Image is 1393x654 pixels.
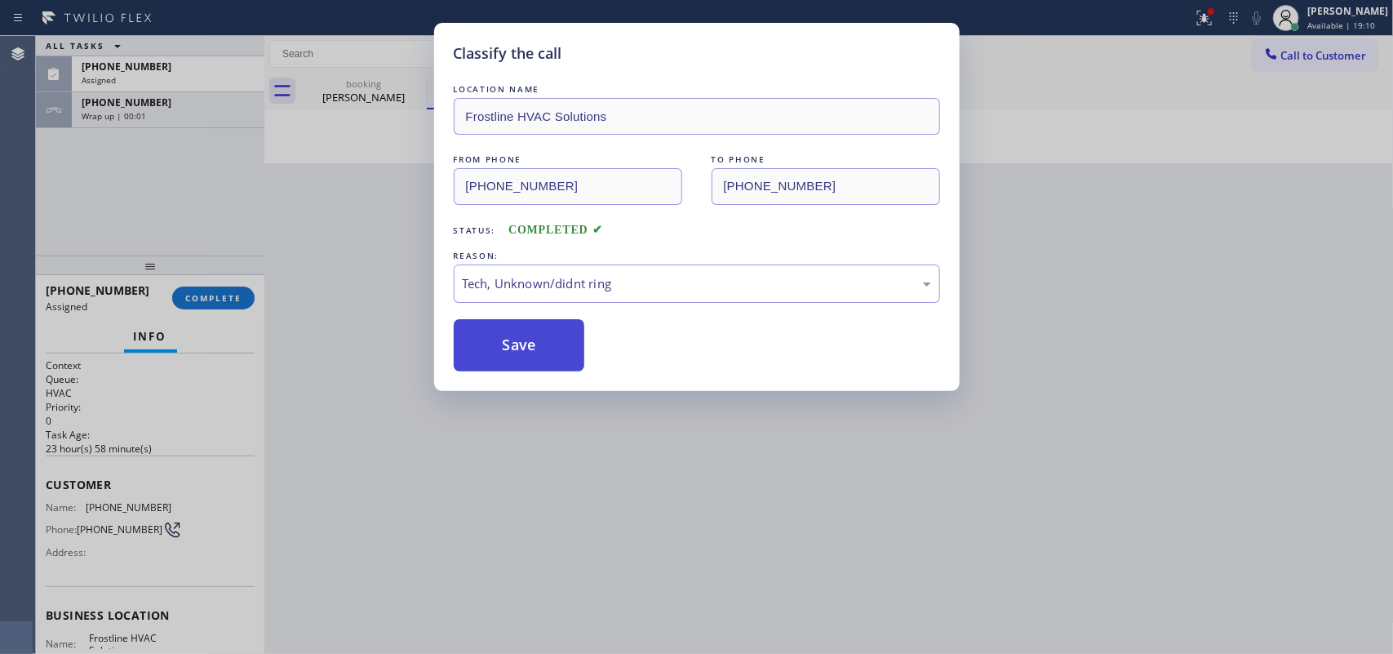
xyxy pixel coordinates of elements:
input: From phone [454,168,682,205]
input: To phone [712,168,940,205]
div: LOCATION NAME [454,81,940,98]
span: COMPLETED [508,224,603,236]
div: Tech, Unknown/didnt ring [463,274,931,293]
span: Status: [454,225,496,236]
div: FROM PHONE [454,151,682,168]
button: Save [454,319,585,371]
div: TO PHONE [712,151,940,168]
h5: Classify the call [454,42,562,65]
div: REASON: [454,247,940,265]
